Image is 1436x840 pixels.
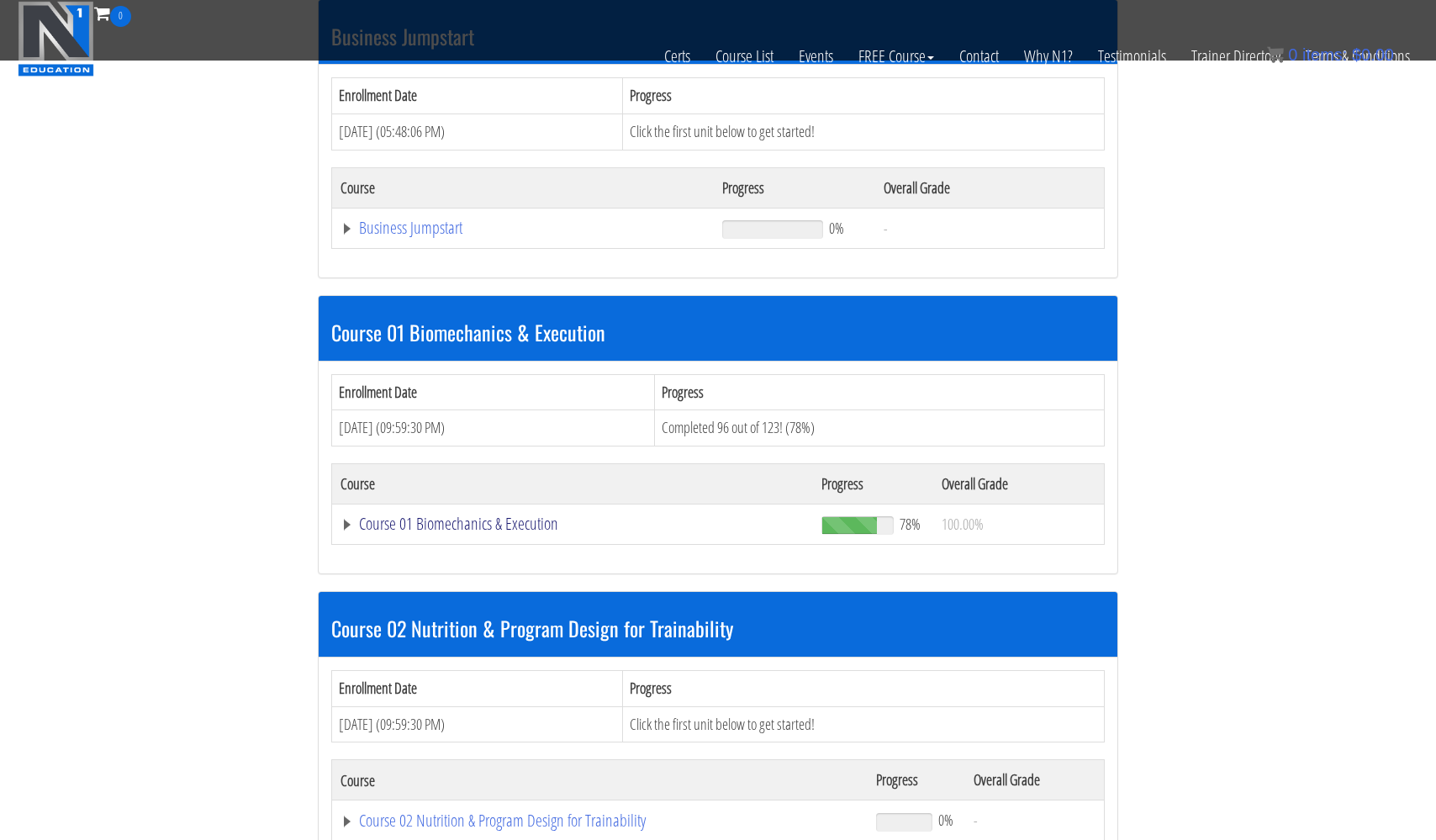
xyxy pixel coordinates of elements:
[332,78,623,114] th: Enrollment Date
[18,1,94,77] img: n1-education
[875,208,1105,248] td: -
[622,670,1104,706] th: Progress
[1267,46,1284,63] img: icon11.png
[655,410,1105,446] td: Completed 96 out of 123! (78%)
[652,27,703,86] a: Certs
[332,706,623,742] td: [DATE] (09:59:30 PM)
[622,706,1104,742] td: Click the first unit below to get started!
[875,167,1105,208] th: Overall Grade
[1085,27,1179,86] a: Testimonials
[331,617,1105,639] h3: Course 02 Nutrition & Program Design for Trainability
[933,504,1105,544] td: 100.00%
[332,114,623,150] td: [DATE] (05:48:06 PM)
[1267,45,1394,64] a: 0 items: $0.00
[1179,27,1293,86] a: Trainer Directory
[332,463,813,504] th: Course
[1352,45,1361,64] span: $
[846,27,947,86] a: FREE Course
[1302,45,1347,64] span: items:
[341,219,705,236] a: Business Jumpstart
[1288,45,1297,64] span: 0
[341,812,859,829] a: Course 02 Nutrition & Program Design for Trainability
[332,167,714,208] th: Course
[933,463,1105,504] th: Overall Grade
[110,6,131,27] span: 0
[622,78,1104,114] th: Progress
[703,27,786,86] a: Course List
[655,374,1105,410] th: Progress
[332,410,655,446] td: [DATE] (09:59:30 PM)
[1293,27,1423,86] a: Terms & Conditions
[332,374,655,410] th: Enrollment Date
[813,463,933,504] th: Progress
[1011,27,1085,86] a: Why N1?
[1352,45,1394,64] bdi: 0.00
[829,219,844,237] span: 0%
[94,2,131,24] a: 0
[714,167,875,208] th: Progress
[332,670,623,706] th: Enrollment Date
[332,760,868,800] th: Course
[622,114,1104,150] td: Click the first unit below to get started!
[938,811,953,829] span: 0%
[947,27,1011,86] a: Contact
[900,515,921,533] span: 78%
[965,760,1104,800] th: Overall Grade
[341,515,805,532] a: Course 01 Biomechanics & Execution
[868,760,965,800] th: Progress
[331,321,1105,343] h3: Course 01 Biomechanics & Execution
[786,27,846,86] a: Events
